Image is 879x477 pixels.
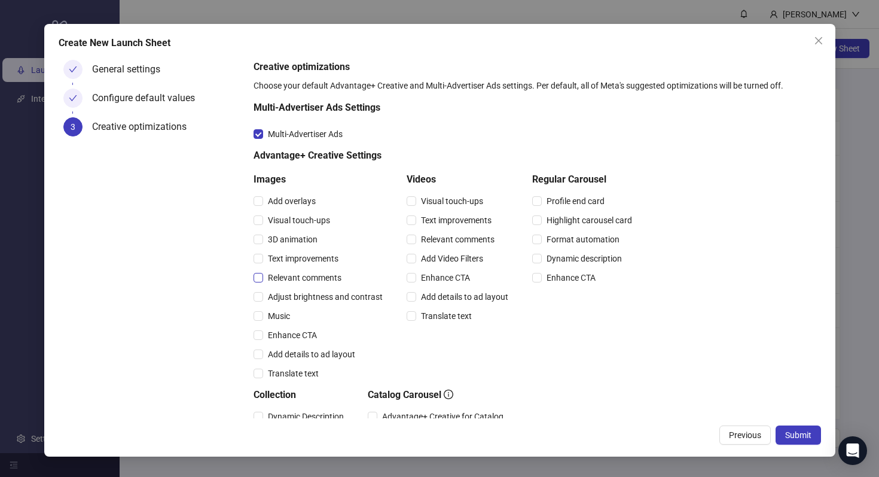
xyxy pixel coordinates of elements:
[416,290,513,303] span: Add details to ad layout
[263,329,322,342] span: Enhance CTA
[92,89,205,108] div: Configure default values
[263,309,295,323] span: Music
[263,233,322,246] span: 3D animation
[263,195,321,208] span: Add overlays
[542,252,627,265] span: Dynamic description
[69,65,77,74] span: check
[776,426,821,445] button: Submit
[254,101,637,115] h5: Multi-Advertiser Ads Settings
[729,430,761,440] span: Previous
[838,436,867,465] div: Open Intercom Messenger
[814,36,823,45] span: close
[809,31,828,50] button: Close
[416,252,488,265] span: Add Video Filters
[263,214,335,227] span: Visual touch-ups
[254,388,349,402] h5: Collection
[785,430,811,440] span: Submit
[69,94,77,102] span: check
[263,348,360,361] span: Add details to ad layout
[416,309,477,323] span: Translate text
[542,195,609,208] span: Profile end card
[59,36,821,50] div: Create New Launch Sheet
[263,252,343,265] span: Text improvements
[263,410,349,423] span: Dynamic Description
[444,390,453,399] span: info-circle
[532,172,637,187] h5: Regular Carousel
[377,410,508,423] span: Advantage+ Creative for Catalog
[263,127,347,141] span: Multi-Advertiser Ads
[416,214,496,227] span: Text improvements
[92,117,196,136] div: Creative optimizations
[407,172,513,187] h5: Videos
[254,79,816,92] div: Choose your default Advantage+ Creative and Multi-Advertiser Ads settings. Per default, all of Me...
[263,367,323,380] span: Translate text
[71,122,75,132] span: 3
[416,233,499,246] span: Relevant comments
[542,233,624,246] span: Format automation
[263,290,387,303] span: Adjust brightness and contrast
[719,426,771,445] button: Previous
[368,388,508,402] h5: Catalog Carousel
[416,195,488,208] span: Visual touch-ups
[254,148,637,163] h5: Advantage+ Creative Settings
[254,60,816,74] h5: Creative optimizations
[254,172,387,187] h5: Images
[542,214,637,227] span: Highlight carousel card
[92,60,170,79] div: General settings
[416,271,475,284] span: Enhance CTA
[542,271,600,284] span: Enhance CTA
[263,271,346,284] span: Relevant comments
